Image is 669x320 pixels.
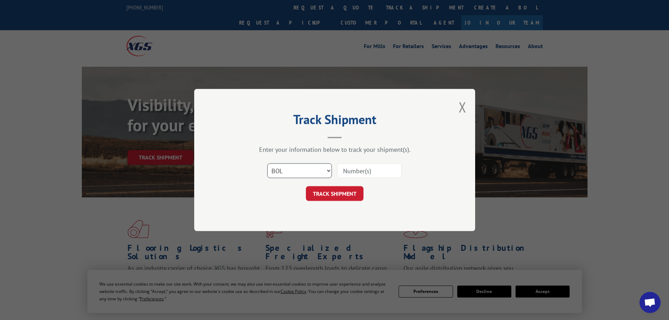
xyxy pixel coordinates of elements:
button: Close modal [459,98,466,116]
div: Enter your information below to track your shipment(s). [229,145,440,154]
input: Number(s) [337,163,402,178]
button: TRACK SHIPMENT [306,186,363,201]
h2: Track Shipment [229,115,440,128]
div: Open chat [640,292,661,313]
